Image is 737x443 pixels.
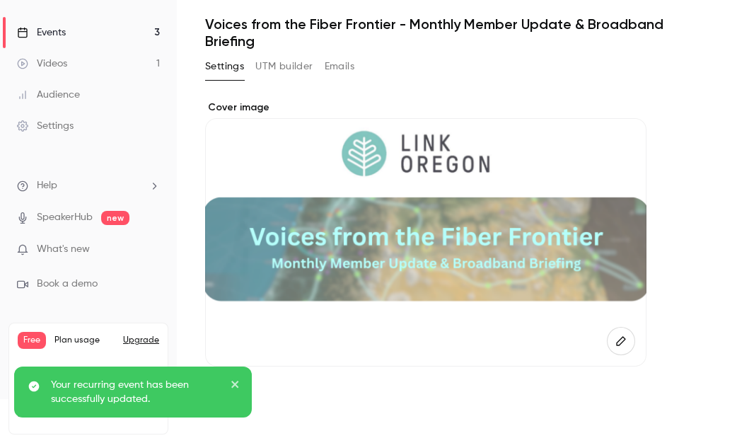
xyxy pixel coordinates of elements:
[37,178,57,193] span: Help
[17,57,67,71] div: Videos
[17,25,66,40] div: Events
[37,242,90,257] span: What's new
[143,243,160,256] iframe: Noticeable Trigger
[51,378,221,406] p: Your recurring event has been successfully updated.
[54,335,115,346] span: Plan usage
[255,55,313,78] button: UTM builder
[205,55,244,78] button: Settings
[17,88,80,102] div: Audience
[37,210,93,225] a: SpeakerHub
[231,378,240,395] button: close
[205,16,709,50] h1: Voices from the Fiber Frontier - Monthly Member Update & Broadband Briefing
[205,389,646,403] label: Name
[205,100,646,115] label: Cover image
[17,178,160,193] li: help-dropdown-opener
[37,277,98,292] span: Book a demo
[17,119,74,133] div: Settings
[101,211,129,225] span: new
[18,332,46,349] span: Free
[123,335,159,346] button: Upgrade
[325,55,354,78] button: Emails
